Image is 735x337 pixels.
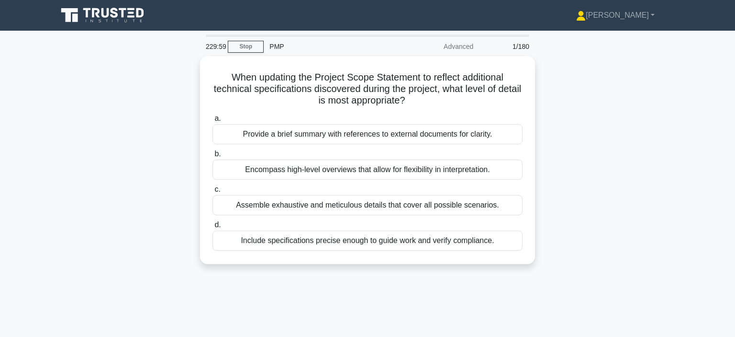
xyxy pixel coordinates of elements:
[479,37,535,56] div: 1/180
[212,71,523,107] h5: When updating the Project Scope Statement to reflect additional technical specifications discover...
[212,231,523,251] div: Include specifications precise enough to guide work and verify compliance.
[228,41,264,53] a: Stop
[553,6,678,25] a: [PERSON_NAME]
[214,185,220,193] span: c.
[212,195,523,215] div: Assemble exhaustive and meticulous details that cover all possible scenarios.
[264,37,395,56] div: PMP
[212,124,523,144] div: Provide a brief summary with references to external documents for clarity.
[200,37,228,56] div: 229:59
[212,160,523,180] div: Encompass high-level overviews that allow for flexibility in interpretation.
[214,150,221,158] span: b.
[214,114,221,122] span: a.
[395,37,479,56] div: Advanced
[214,221,221,229] span: d.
